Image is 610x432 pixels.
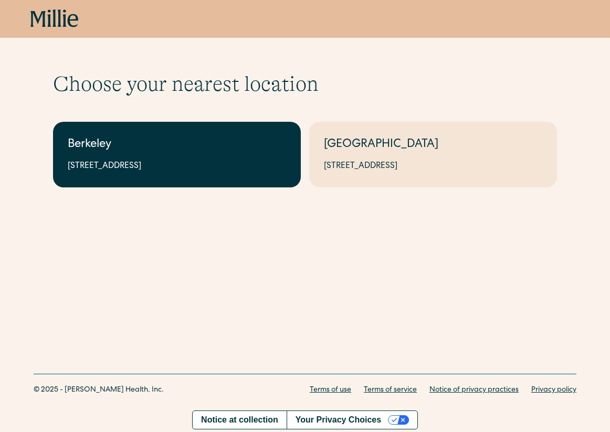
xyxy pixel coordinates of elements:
div: [STREET_ADDRESS] [324,160,542,173]
a: [GEOGRAPHIC_DATA][STREET_ADDRESS] [309,122,557,187]
div: Berkeley [68,136,286,154]
a: Terms of service [364,385,417,396]
a: home [30,9,79,28]
div: © 2025 - [PERSON_NAME] Health, Inc. [34,385,164,396]
a: Notice at collection [193,411,287,429]
div: [STREET_ADDRESS] [68,160,286,173]
a: Privacy policy [531,385,576,396]
a: Terms of use [310,385,351,396]
h1: Choose your nearest location [53,71,557,97]
a: Berkeley[STREET_ADDRESS] [53,122,301,187]
div: [GEOGRAPHIC_DATA] [324,136,542,154]
button: Your Privacy Choices [287,411,417,429]
a: Notice of privacy practices [429,385,519,396]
